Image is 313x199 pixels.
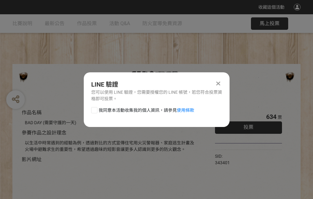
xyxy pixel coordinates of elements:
a: 比賽說明 [12,14,32,33]
span: 634 [266,113,276,120]
span: 防火宣導免費資源 [142,20,182,26]
a: 作品投票 [77,14,97,33]
span: 作品名稱 [22,110,42,115]
a: 最新公告 [45,14,65,33]
iframe: Facebook Share [231,153,262,159]
a: 活動 Q&A [109,14,130,33]
div: BAD DAY (需要守護的一天) [25,120,196,126]
span: 影片網址 [22,156,42,162]
div: 您可以使用 LINE 驗證，您需要授權您的 LINE 帳號，若您符合投票資格即可投票。 [91,89,222,102]
button: 馬上投票 [251,17,288,30]
a: 使用條款 [177,108,194,113]
span: 收藏這個活動 [258,5,284,10]
div: LINE 驗證 [91,80,222,89]
span: 活動 Q&A [109,20,130,26]
span: 票 [278,115,282,120]
span: 馬上投票 [260,20,279,26]
span: 參賽作品之設計理念 [22,130,66,136]
div: 以生活中時常遇到的經驗為例，透過對比的方式宣傳住宅用火災警報器、家庭逃生計畫及火場中避難求生的重要性，希望透過趣味的短影音讓更多人認識到更多的防火觀念。 [25,140,196,153]
span: SID: 343401 [215,154,230,165]
a: 防火宣導免費資源 [142,14,182,33]
span: 我同意本活動收集我的個人資訊，請參見 [99,107,194,114]
span: 比賽說明 [12,20,32,26]
span: 作品投票 [77,20,97,26]
span: 投票 [244,124,253,130]
span: 最新公告 [45,20,65,26]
